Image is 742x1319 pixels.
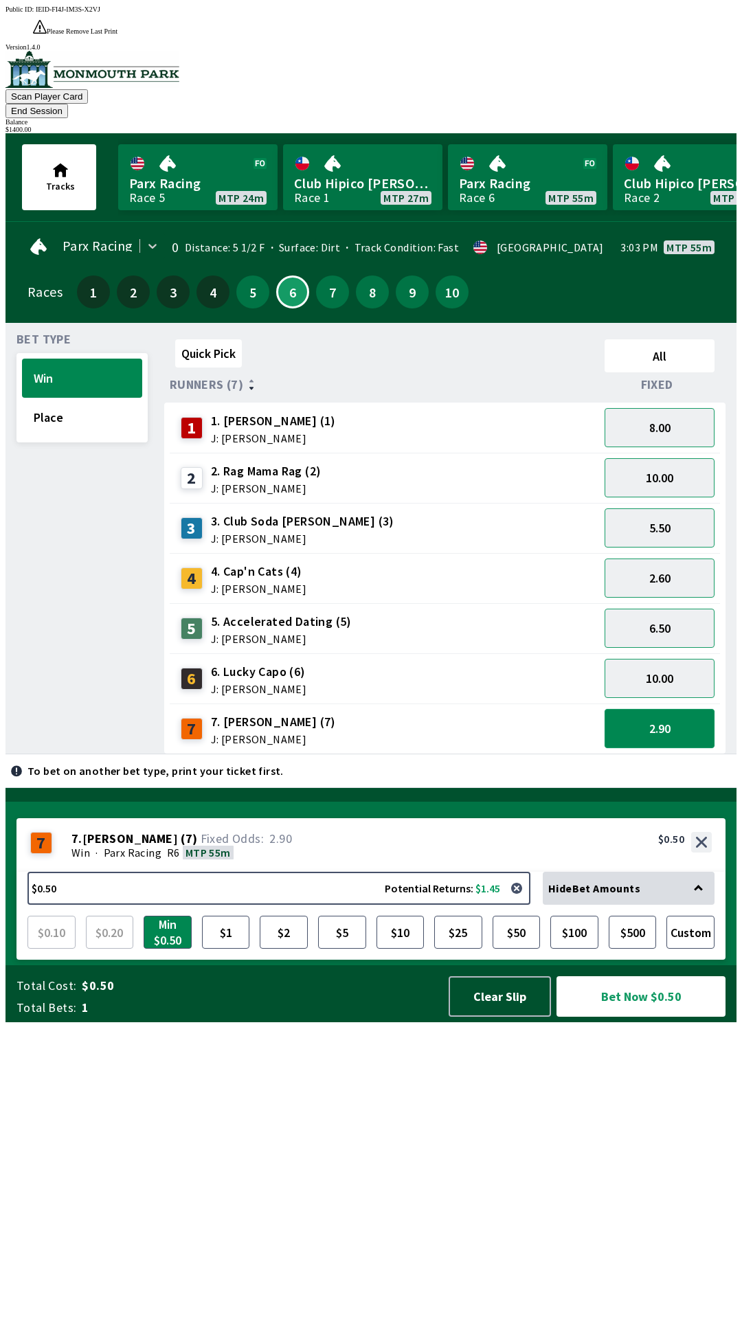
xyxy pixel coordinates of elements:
[434,916,482,949] button: $25
[211,533,394,544] span: J: [PERSON_NAME]
[318,916,366,949] button: $5
[380,919,421,945] span: $10
[550,916,598,949] button: $100
[160,287,186,297] span: 3
[399,287,425,297] span: 9
[459,192,495,203] div: Race 6
[554,919,595,945] span: $100
[340,240,459,254] span: Track Condition: Fast
[611,348,708,364] span: All
[16,334,71,345] span: Bet Type
[670,919,711,945] span: Custom
[205,919,247,945] span: $1
[22,398,142,437] button: Place
[170,379,243,390] span: Runners (7)
[181,346,236,361] span: Quick Pick
[356,275,389,308] button: 8
[599,378,720,392] div: Fixed
[359,287,385,297] span: 8
[185,240,265,254] span: Distance: 5 1/2 F
[649,620,671,636] span: 6.50
[568,988,714,1005] span: Bet Now $0.50
[493,916,541,949] button: $50
[497,242,604,253] div: [GEOGRAPHIC_DATA]
[211,433,336,444] span: J: [PERSON_NAME]
[34,370,131,386] span: Win
[438,919,479,945] span: $25
[624,192,660,203] div: Race 2
[144,916,192,949] button: Min $0.50
[80,287,106,297] span: 1
[605,508,715,548] button: 5.50
[5,43,737,51] div: Version 1.4.0
[436,275,469,308] button: 10
[36,5,100,13] span: IEID-FI4J-IM3S-X2VJ
[383,192,429,203] span: MTP 27m
[396,275,429,308] button: 9
[95,846,98,859] span: ·
[63,240,133,251] span: Parx Racing
[666,242,712,253] span: MTP 55m
[118,144,278,210] a: Parx RacingRace 5MTP 24m
[236,275,269,308] button: 5
[169,242,179,253] div: 0
[260,916,308,949] button: $2
[649,570,671,586] span: 2.60
[211,483,322,494] span: J: [PERSON_NAME]
[211,512,394,530] span: 3. Club Soda [PERSON_NAME] (3)
[5,5,737,13] div: Public ID:
[5,126,737,133] div: $ 1400.00
[294,174,431,192] span: Club Hipico [PERSON_NAME]
[439,287,465,297] span: 10
[181,467,203,489] div: 2
[605,709,715,748] button: 2.90
[181,417,203,439] div: 1
[269,831,292,846] span: 2.90
[27,765,284,776] p: To bet on another bet type, print your ticket first.
[265,240,341,254] span: Surface: Dirt
[181,567,203,589] div: 4
[5,118,737,126] div: Balance
[104,846,161,859] span: Parx Racing
[47,27,117,35] span: Please Remove Last Print
[211,734,336,745] span: J: [PERSON_NAME]
[263,919,304,945] span: $2
[82,1000,436,1016] span: 1
[27,872,530,905] button: $0.50Potential Returns: $1.45
[319,287,346,297] span: 7
[605,659,715,698] button: 10.00
[175,339,242,368] button: Quick Pick
[22,144,96,210] button: Tracks
[658,832,684,846] div: $0.50
[211,462,322,480] span: 2. Rag Mama Rag (2)
[461,989,539,1004] span: Clear Slip
[646,470,673,486] span: 10.00
[605,609,715,648] button: 6.50
[202,916,250,949] button: $1
[605,458,715,497] button: 10.00
[27,286,63,297] div: Races
[211,663,306,681] span: 6. Lucky Capo (6)
[157,275,190,308] button: 3
[609,916,657,949] button: $500
[605,559,715,598] button: 2.60
[185,846,231,859] span: MTP 55m
[167,846,180,859] span: R6
[5,104,68,118] button: End Session
[120,287,146,297] span: 2
[30,832,52,854] div: 7
[82,832,178,846] span: [PERSON_NAME]
[376,916,425,949] button: $10
[181,618,203,640] div: 5
[211,613,352,631] span: 5. Accelerated Dating (5)
[46,180,75,192] span: Tracks
[181,832,197,846] span: ( 7 )
[147,919,188,945] span: Min $0.50
[240,287,266,297] span: 5
[16,978,76,994] span: Total Cost:
[459,174,596,192] span: Parx Racing
[666,916,715,949] button: Custom
[612,919,653,945] span: $500
[281,289,304,295] span: 6
[181,517,203,539] div: 3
